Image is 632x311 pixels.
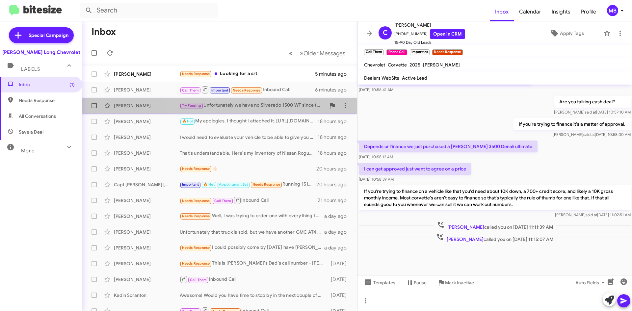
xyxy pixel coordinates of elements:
div: Inbound Call [180,275,328,283]
small: Important [410,49,430,55]
div: That's understandable. Here's my inventory of Nissan Rogue's under 80K miles. If there's one that... [180,150,318,156]
div: 20 hours ago [316,166,352,172]
div: 18 hours ago [318,150,352,156]
span: [DATE] 10:56:41 AM [359,87,393,92]
div: [PERSON_NAME] [114,150,180,156]
span: Mark Inactive [445,277,474,289]
div: Inbound Call [180,196,318,204]
span: Call Them [214,199,231,203]
div: 6 minutes ago [315,87,352,93]
div: [PERSON_NAME] [114,134,180,141]
div: Inbound Call [180,86,315,94]
div: [PERSON_NAME] [114,213,180,220]
small: Call Them [364,49,384,55]
span: Needs Response [182,261,210,266]
p: If you're trying to finance on a vehicle like that you'd need about 10K down, a 700+ credit score... [359,185,631,210]
div: MB [607,5,618,16]
span: Appointment Set [219,182,248,187]
div: This is [PERSON_NAME]'s Dad's cell number - [PERSON_NAME]'s cell is [PHONE_NUMBER] [180,260,328,267]
span: [PERSON_NAME] [DATE] 10:57:10 AM [554,110,631,115]
span: [PERSON_NAME] [447,224,484,230]
p: Depends or finance we just purchased a [PERSON_NAME] 3500 Denali ultimate [359,141,538,152]
nav: Page navigation example [285,46,349,60]
div: 20 hours ago [316,181,352,188]
div: a day ago [324,229,352,235]
a: Profile [576,2,601,21]
span: Corvette [388,62,407,68]
div: Running 15 late [180,181,316,188]
span: Needs Response [182,72,210,76]
div: Awesome! Would you have time to stop by in the next couple of days so I can give you an offer? [180,292,328,298]
div: Capt [PERSON_NAME] [PERSON_NAME] [114,181,180,188]
div: My apologies, I thought I attached it. [URL][DOMAIN_NAME] [180,117,318,125]
div: Unfortunately we have no Silverado 1500 WT since they are all fleet vehicles sold to the state. W... [180,102,326,109]
span: Save a Deal [19,129,43,135]
a: Open in CRM [430,29,465,39]
span: called you on [DATE] 11:11:39 AM [434,221,556,230]
span: Needs Response [252,182,280,187]
div: I would need to evaluate your vehicle to be able to give you an offer. [180,134,318,141]
span: [PERSON_NAME] [DATE] 11:02:51 AM [555,212,631,217]
span: Insights [546,2,576,21]
span: Important [211,88,228,92]
span: (1) [69,81,75,88]
div: [PERSON_NAME] [114,276,180,283]
div: a day ago [324,213,352,220]
span: Special Campaign [29,32,68,39]
span: 15-90 Day Old Leads [394,39,465,46]
span: Chevrolet [364,62,385,68]
span: All Conversations [19,113,56,119]
span: Labels [21,66,40,72]
span: Try Pausing [182,103,201,108]
button: MB [601,5,625,16]
div: [PERSON_NAME] [114,71,180,77]
span: Inbox [19,81,75,88]
span: Needs Response [182,246,210,250]
div: [DATE] [328,260,352,267]
div: [PERSON_NAME] [114,260,180,267]
div: [PERSON_NAME] [114,102,180,109]
span: [DATE] 10:58:39 AM [359,177,394,182]
div: a day ago [324,245,352,251]
div: Well, I was trying to order one with everything I wanted, but I would be interested in a 2025 loa... [180,212,324,220]
p: If you're trying to finance it's a matter of approval. [513,118,631,130]
span: Needs Response [182,214,210,218]
button: Pause [401,277,432,289]
a: Inbox [490,2,514,21]
div: [PERSON_NAME] [114,229,180,235]
div: [PERSON_NAME] [114,245,180,251]
span: 🔥 Hot [203,182,215,187]
span: said at [583,132,595,137]
span: Apply Tags [560,27,584,39]
span: [DATE] 10:58:12 AM [359,154,393,159]
span: Needs Response [182,167,210,171]
span: More [21,148,35,154]
span: [PERSON_NAME] [394,21,465,29]
button: Apply Tags [533,27,600,39]
span: Calendar [514,2,546,21]
div: [DATE] [328,276,352,283]
div: Unfortunately that truck is sold, but we have another GMC AT4 if that's something you would still... [180,229,324,235]
span: Pause [414,277,427,289]
span: Call Them [182,88,199,92]
span: Auto Fields [575,277,607,289]
span: » [300,49,303,57]
p: I can get approved just want to agree on a price [359,163,471,175]
div: [PERSON_NAME] Long Chevrolet [2,49,80,56]
h1: Inbox [92,27,116,37]
span: [PERSON_NAME] [447,236,484,242]
div: 21 hours ago [318,197,352,204]
span: Dealers WebSite [364,75,399,81]
span: Active Lead [402,75,427,81]
div: Kadin Scranton [114,292,180,298]
span: Older Messages [303,50,345,57]
span: said at [586,212,597,217]
span: called you on [DATE] 11:15:07 AM [434,233,556,243]
div: 👍🏻 [180,165,316,172]
span: said at [585,110,596,115]
span: Needs Response [233,88,261,92]
div: Looking for a srt [180,70,315,78]
span: Needs Response [182,199,210,203]
span: [PERSON_NAME] [DATE] 10:58:00 AM [553,132,631,137]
